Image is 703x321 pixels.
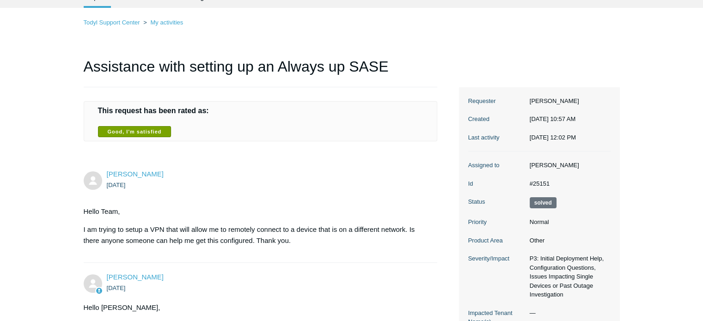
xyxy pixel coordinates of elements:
[468,197,525,206] dt: Status
[525,254,611,299] dd: P3: Initial Deployment Help, Configuration Questions, Issues Impacting Single Devices or Past Out...
[525,97,611,106] dd: [PERSON_NAME]
[468,97,525,106] dt: Requester
[525,218,611,227] dd: Normal
[107,285,126,291] time: 05/28/2025, 11:06
[525,179,611,188] dd: #25151
[84,224,428,246] p: I am trying to setup a VPN that will allow me to remotely connect to a device that is on a differ...
[525,236,611,245] dd: Other
[525,309,611,318] dd: —
[84,55,438,87] h1: Assistance with setting up an Always up SASE
[98,126,171,137] label: Good, I'm satisfied
[468,254,525,263] dt: Severity/Impact
[468,161,525,170] dt: Assigned to
[98,105,423,116] h4: This request has been rated as:
[84,19,142,26] li: Todyl Support Center
[107,273,164,281] a: [PERSON_NAME]
[107,170,164,178] span: Jeremiah Burton
[107,170,164,178] a: [PERSON_NAME]
[107,273,164,281] span: Kris Haire
[530,115,575,122] time: 05/28/2025, 10:57
[468,179,525,188] dt: Id
[107,182,126,188] time: 05/28/2025, 10:57
[141,19,183,26] li: My activities
[530,197,556,208] span: This request has been solved
[84,19,140,26] a: Todyl Support Center
[468,133,525,142] dt: Last activity
[468,218,525,227] dt: Priority
[525,161,611,170] dd: [PERSON_NAME]
[150,19,183,26] a: My activities
[530,134,576,141] time: 06/17/2025, 12:02
[468,115,525,124] dt: Created
[84,206,428,217] p: Hello Team,
[468,236,525,245] dt: Product Area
